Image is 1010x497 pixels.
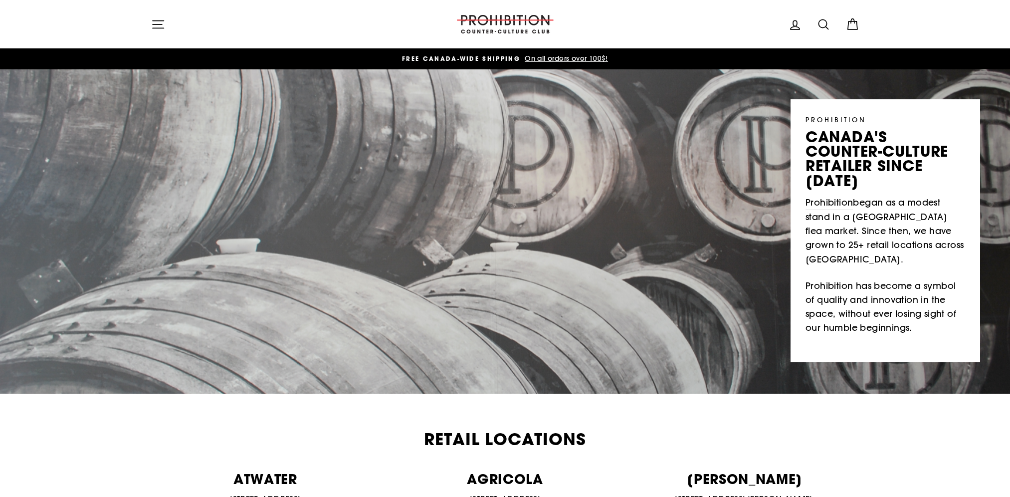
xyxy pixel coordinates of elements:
[806,196,965,266] p: began as a modest stand in a [GEOGRAPHIC_DATA] flea market. Since then, we have grown to 25+ reta...
[391,472,619,486] p: AGRICOLA
[806,114,965,125] p: PROHIBITION
[402,54,520,63] span: FREE CANADA-WIDE SHIPPING
[151,431,859,448] h2: Retail Locations
[455,15,555,33] img: PROHIBITION COUNTER-CULTURE CLUB
[806,130,965,188] p: canada's counter-culture retailer since [DATE]
[806,196,853,210] a: Prohibition
[154,53,857,64] a: FREE CANADA-WIDE SHIPPING On all orders over 100$!
[151,472,380,486] p: ATWATER
[806,279,965,335] p: Prohibition has become a symbol of quality and innovation in the space, without ever losing sight...
[522,54,608,63] span: On all orders over 100$!
[630,472,859,486] p: [PERSON_NAME]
